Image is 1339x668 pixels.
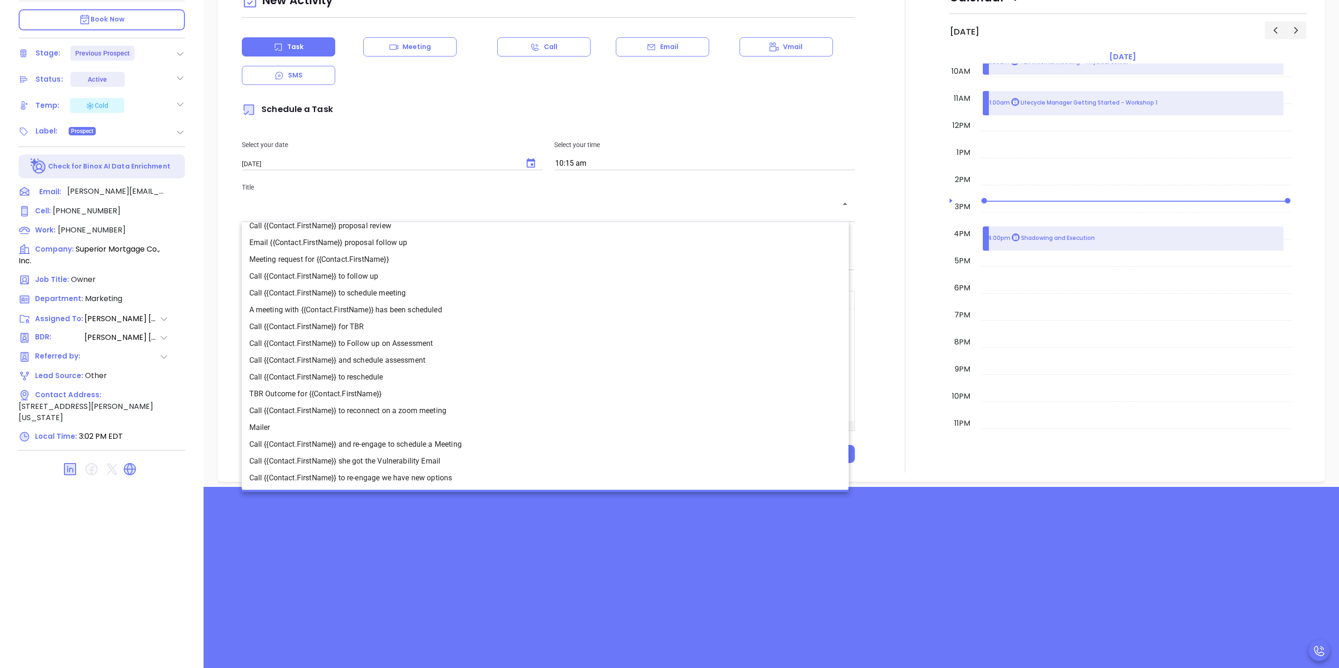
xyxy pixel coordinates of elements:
[839,197,852,211] button: Close
[35,314,84,324] span: Assigned To:
[85,313,159,324] span: [PERSON_NAME] [PERSON_NAME]
[1107,50,1138,63] a: [DATE]
[48,162,170,171] p: Check for Binox AI Data Enrichment
[242,369,849,386] li: Call {{Contact.FirstName}} to reschedule
[35,124,58,138] div: Label:
[242,182,855,192] p: Title
[35,206,51,216] span: Cell :
[242,285,849,302] li: Call {{Contact.FirstName}} to schedule meeting
[35,431,77,441] span: Local Time:
[58,225,126,235] span: [PHONE_NUMBER]
[35,371,83,380] span: Lead Source:
[951,120,972,131] div: 12pm
[53,205,120,216] span: [PHONE_NUMBER]
[953,201,972,212] div: 3pm
[953,364,972,375] div: 9pm
[35,332,84,344] span: BDR:
[85,370,107,381] span: Other
[75,46,130,61] div: Previous Prospect
[987,98,1157,108] p: 11:00am Lifecycle Manager Getting Started - Workshop 1
[950,391,972,402] div: 10pm
[242,140,543,150] p: Select your date
[955,147,972,158] div: 1pm
[88,72,107,87] div: Active
[71,126,94,136] span: Prospect
[287,42,303,52] p: Task
[242,318,849,335] li: Call {{Contact.FirstName}} for TBR
[19,401,153,423] span: [STREET_ADDRESS][PERSON_NAME][US_STATE]
[242,436,849,453] li: Call {{Contact.FirstName}} and re-engage to schedule a Meeting
[35,225,56,235] span: Work:
[242,419,849,436] li: Mailer
[35,244,74,254] span: Company:
[35,98,60,113] div: Temp:
[35,46,61,60] div: Stage:
[242,234,849,251] li: Email {{Contact.FirstName}} proposal follow up
[1265,21,1286,39] button: Previous day
[288,70,303,80] p: SMS
[520,152,542,175] button: Choose date, selected date is Oct 15, 2025
[660,42,679,52] p: Email
[79,431,123,442] span: 3:02 PM EDT
[71,274,96,285] span: Owner
[79,14,125,24] span: Book Now
[402,42,431,52] p: Meeting
[952,418,972,429] div: 11pm
[35,390,101,400] span: Contact Address:
[783,42,803,52] p: Vmail
[35,351,84,363] span: Referred by:
[242,352,849,369] li: Call {{Contact.FirstName}} and schedule assessment
[953,174,972,185] div: 2pm
[544,42,557,52] p: Call
[952,93,972,104] div: 11am
[35,294,83,303] span: Department:
[952,228,972,239] div: 4pm
[952,309,972,321] div: 7pm
[242,470,849,486] li: Call {{Contact.FirstName}} to re-engage we have new options
[242,402,849,419] li: Call {{Contact.FirstName}} to reconnect on a zoom meeting
[242,160,515,168] input: MM/DD/YYYY
[242,268,849,285] li: Call {{Contact.FirstName}} to follow up
[35,274,69,284] span: Job Title:
[39,186,61,198] span: Email:
[242,386,849,402] li: TBR Outcome for {{Contact.FirstName}}
[85,293,122,304] span: Marketing
[242,218,849,234] li: Call {{Contact.FirstName}} proposal review
[242,453,849,470] li: Call {{Contact.FirstName}} she got the Vulnerability Email
[85,332,159,344] span: [PERSON_NAME] [PERSON_NAME]
[242,335,849,352] li: Call {{Contact.FirstName}} to Follow up on Assessment
[35,72,63,86] div: Status:
[952,282,972,294] div: 6pm
[19,244,160,266] span: Superior Mortgage Co., Inc.
[952,255,972,267] div: 5pm
[30,158,47,175] img: Ai-Enrich-DaqCidB-.svg
[950,27,980,37] h2: [DATE]
[67,186,165,197] span: [PERSON_NAME][EMAIL_ADDRESS][DOMAIN_NAME]
[242,103,333,115] span: Schedule a Task
[1285,21,1306,39] button: Next day
[242,251,849,268] li: Meeting request for {{Contact.FirstName}}
[554,140,855,150] p: Select your time
[950,66,972,77] div: 10am
[85,100,108,111] div: Cold
[242,302,849,318] li: A meeting with {{Contact.FirstName}} has been scheduled
[987,233,1095,243] p: 4:00pm Shadowing and Execution
[952,337,972,348] div: 8pm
